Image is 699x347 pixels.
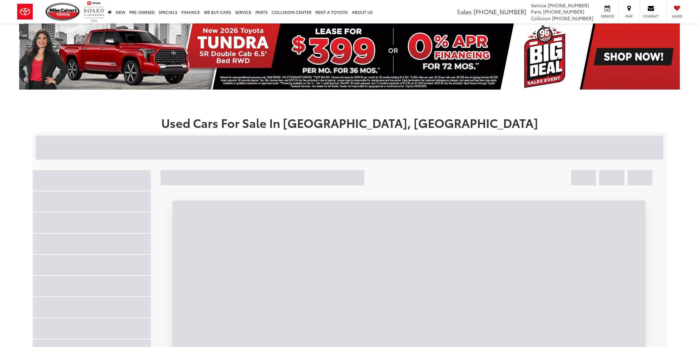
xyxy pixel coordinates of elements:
span: [PHONE_NUMBER] [552,15,593,21]
span: Collision [531,15,551,21]
span: Sales [457,7,472,16]
span: [PHONE_NUMBER] [543,8,584,15]
img: New 2026 Toyota Tundra [19,23,680,90]
span: Parts [531,8,542,15]
span: Service [600,14,615,19]
span: Saved [670,14,684,19]
span: Map [622,14,636,19]
span: Contact [643,14,659,19]
span: [PHONE_NUMBER] [473,7,526,16]
span: [PHONE_NUMBER] [548,2,589,9]
img: Mike Calvert Toyota [46,3,81,21]
span: Service [531,2,546,9]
